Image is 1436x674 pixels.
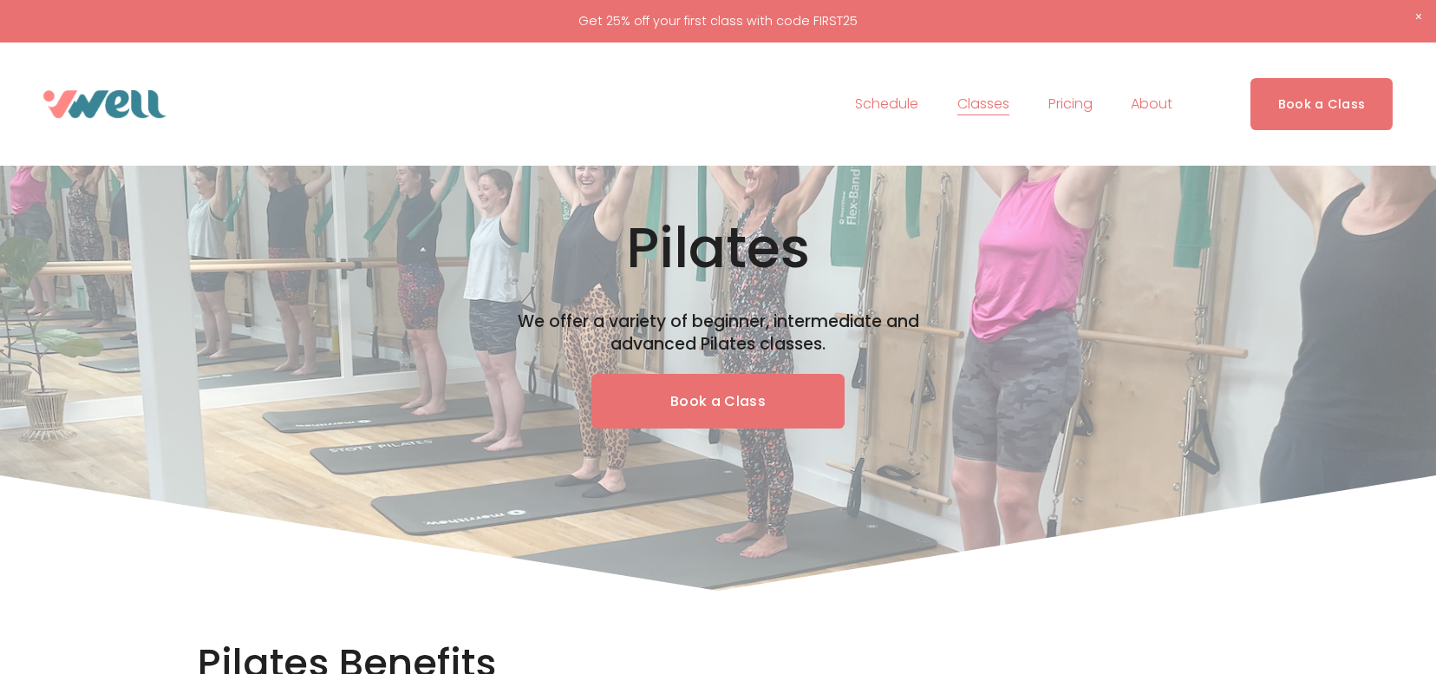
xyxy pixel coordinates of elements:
[591,374,845,429] a: Book a Class
[43,90,166,118] img: VWell
[855,90,918,118] a: Schedule
[1131,90,1172,118] a: folder dropdown
[1048,90,1093,118] a: Pricing
[957,90,1009,118] a: folder dropdown
[957,92,1009,117] span: Classes
[1131,92,1172,117] span: About
[1250,78,1394,129] a: Book a Class
[329,214,1106,283] h1: Pilates
[504,311,932,357] h4: We offer a variety of beginner, intermediate and advanced Pilates classes.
